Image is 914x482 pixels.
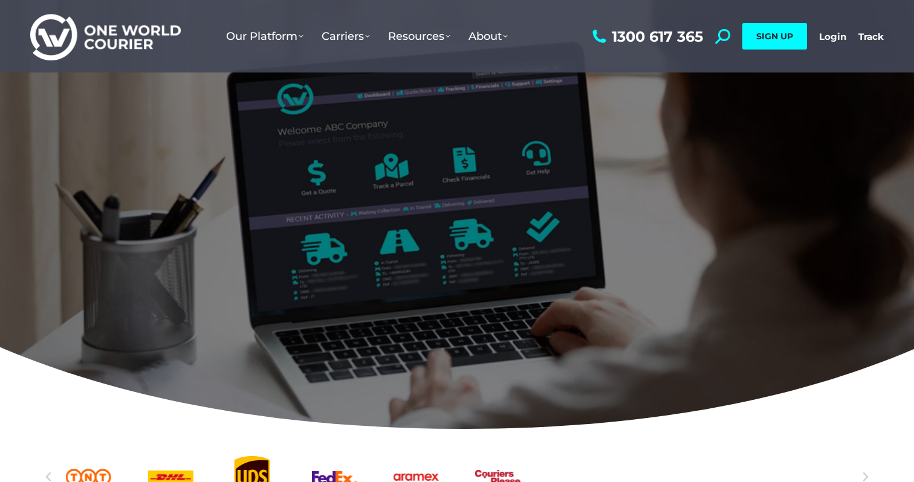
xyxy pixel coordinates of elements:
span: Resources [388,30,450,43]
a: Carriers [313,18,379,55]
a: 1300 617 365 [589,29,703,44]
a: Login [819,31,846,42]
span: SIGN UP [756,31,793,42]
a: About [459,18,517,55]
a: Track [858,31,884,42]
span: About [468,30,508,43]
a: Our Platform [217,18,313,55]
img: One World Courier [30,12,181,61]
span: Carriers [322,30,370,43]
a: Resources [379,18,459,55]
a: SIGN UP [742,23,807,50]
span: Our Platform [226,30,303,43]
